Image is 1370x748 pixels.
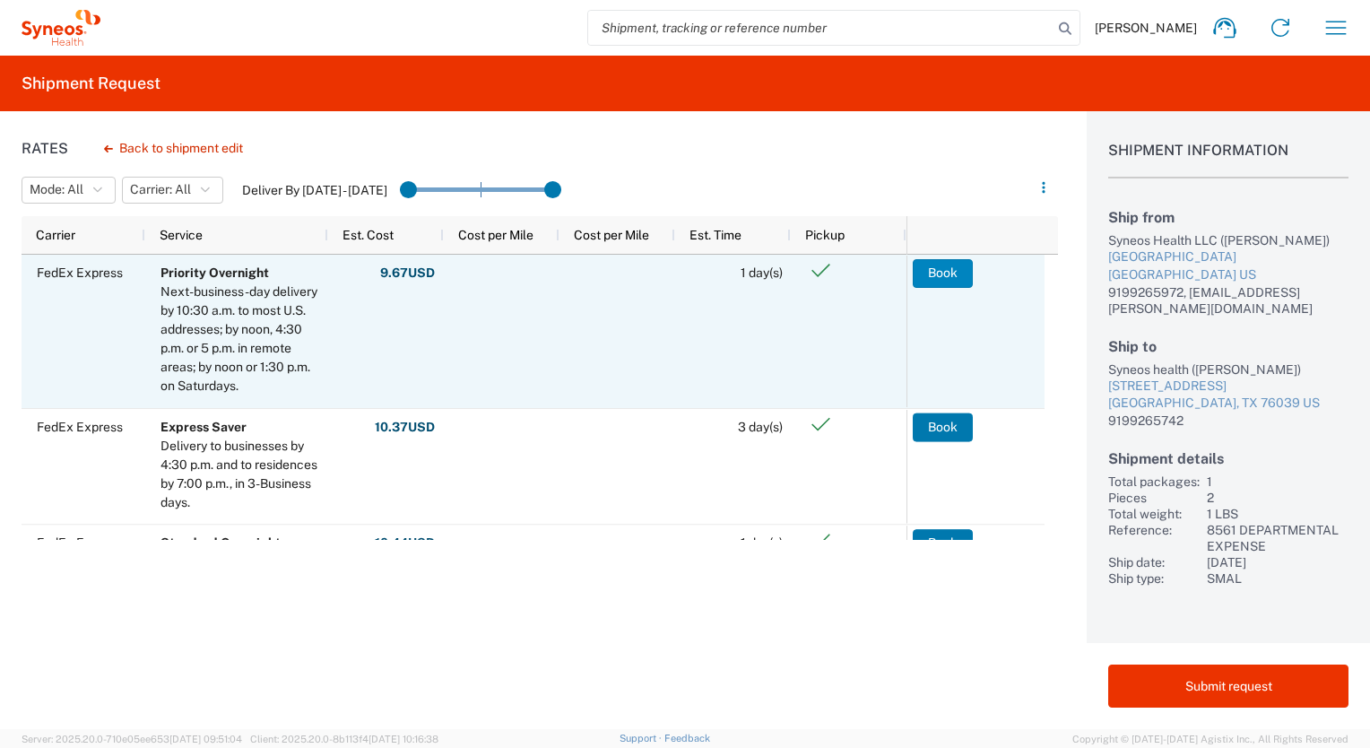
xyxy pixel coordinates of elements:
h2: Ship from [1108,209,1348,226]
div: 8561 DEPARTMENTAL EXPENSE [1207,522,1348,554]
span: Carrier [36,228,75,242]
span: 1 day(s) [741,265,783,280]
div: 9199265742 [1108,413,1348,429]
strong: 10.44 USD [375,535,435,552]
div: SMAL [1207,570,1348,587]
button: Mode: All [22,177,116,204]
span: 1 day(s) [741,535,783,550]
span: FedEx Express [37,535,123,550]
button: 9.67USD [379,259,436,288]
b: Priority Overnight [160,265,269,280]
h1: Shipment Information [1108,142,1348,178]
button: Carrier: All [122,177,223,204]
span: Server: 2025.20.0-710e05ee653 [22,734,242,744]
div: Ship type: [1108,570,1200,587]
div: Total weight: [1108,506,1200,522]
div: Next-business-day delivery by 10:30 a.m. to most U.S. addresses; by noon, 4:30 p.m. or 5 p.m. in ... [160,283,320,396]
span: [PERSON_NAME] [1095,20,1197,36]
div: [GEOGRAPHIC_DATA] [1108,248,1348,266]
span: Pickup [805,228,845,242]
div: 9199265972, [EMAIL_ADDRESS][PERSON_NAME][DOMAIN_NAME] [1108,284,1348,317]
span: Copyright © [DATE]-[DATE] Agistix Inc., All Rights Reserved [1072,731,1348,747]
a: [GEOGRAPHIC_DATA][GEOGRAPHIC_DATA] US [1108,248,1348,283]
button: Submit request [1108,665,1348,708]
button: Book [913,413,973,441]
div: [STREET_ADDRESS] [1108,378,1348,396]
h1: Rates [22,140,68,157]
span: FedEx Express [37,420,123,434]
span: [DATE] 10:16:38 [369,734,438,744]
h2: Shipment details [1108,450,1348,467]
span: [DATE] 09:51:04 [169,734,242,744]
div: [DATE] [1207,554,1348,570]
div: Syneos Health LLC ([PERSON_NAME]) [1108,232,1348,248]
span: Client: 2025.20.0-8b113f4 [250,734,438,744]
div: Reference: [1108,522,1200,554]
span: Est. Cost [342,228,394,242]
b: Standard Overnight [160,535,281,550]
span: Est. Time [689,228,741,242]
a: [STREET_ADDRESS][GEOGRAPHIC_DATA], TX 76039 US [1108,378,1348,413]
div: Pieces [1108,490,1200,506]
span: Cost per Mile [458,228,533,242]
div: 2 [1207,490,1348,506]
span: Mode: All [30,181,83,198]
strong: 9.67 USD [380,265,435,282]
label: Deliver By [DATE] - [DATE] [242,182,387,198]
h2: Shipment Request [22,73,160,94]
h2: Ship to [1108,338,1348,355]
a: Feedback [664,733,710,744]
button: Book [913,529,973,558]
span: Carrier: All [130,181,191,198]
button: 10.44USD [374,529,436,558]
button: 10.37USD [374,413,436,441]
button: Book [913,259,973,288]
div: Total packages: [1108,474,1200,490]
span: Service [160,228,203,242]
div: [GEOGRAPHIC_DATA], TX 76039 US [1108,395,1348,413]
div: Delivery to businesses by 4:30 p.m. and to residences by 7:00 p.m., in 3-Business days. [160,437,320,512]
div: 1 LBS [1207,506,1348,522]
div: Syneos health ([PERSON_NAME]) [1108,361,1348,378]
span: FedEx Express [37,265,123,280]
span: Cost per Mile [574,228,649,242]
div: Ship date: [1108,554,1200,570]
input: Shipment, tracking or reference number [588,11,1053,45]
div: 1 [1207,474,1348,490]
a: Support [620,733,664,744]
span: 3 day(s) [738,420,783,434]
div: [GEOGRAPHIC_DATA] US [1108,266,1348,284]
strong: 10.37 USD [375,419,435,436]
b: Express Saver [160,420,247,434]
button: Back to shipment edit [90,133,257,164]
